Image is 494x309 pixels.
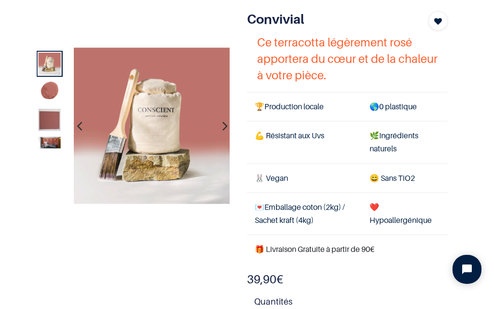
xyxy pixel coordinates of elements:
span: 🌿 [370,131,379,140]
span: Add to wishlist [434,15,442,27]
td: ans TiO2 [362,163,448,192]
img: Product image [38,53,60,75]
td: Ingrédients naturels [362,121,448,163]
img: Product image [38,80,60,103]
span: 🏆 [255,102,264,111]
img: Product image [74,48,230,205]
button: Add to wishlist [428,11,448,30]
td: Emballage coton (2kg) / Sachet kraft (4kg) [247,192,362,235]
span: 💌 [255,202,264,212]
span: 😄 S [370,173,385,183]
td: 0 plastique [362,92,448,121]
b: € [247,272,283,286]
img: Product image [38,108,60,131]
span: 🐰 Vegan [255,173,288,183]
span: 💪 Résistant aux Uvs [255,131,324,140]
iframe: Tidio Chat [444,247,490,292]
td: ❤️Hypoallergénique [362,192,448,235]
span: 39,90 [247,272,276,286]
span: 🌎 [370,102,379,111]
font: 🎁 Livraison Gratuite à partir de 90€ [255,244,374,254]
img: Product image [38,136,60,148]
h4: Ce terracotta légèrement rosé apportera du cœur et de la chaleur à votre pièce. [257,34,438,83]
h1: Convivial [247,11,417,27]
td: Production locale [247,92,362,121]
